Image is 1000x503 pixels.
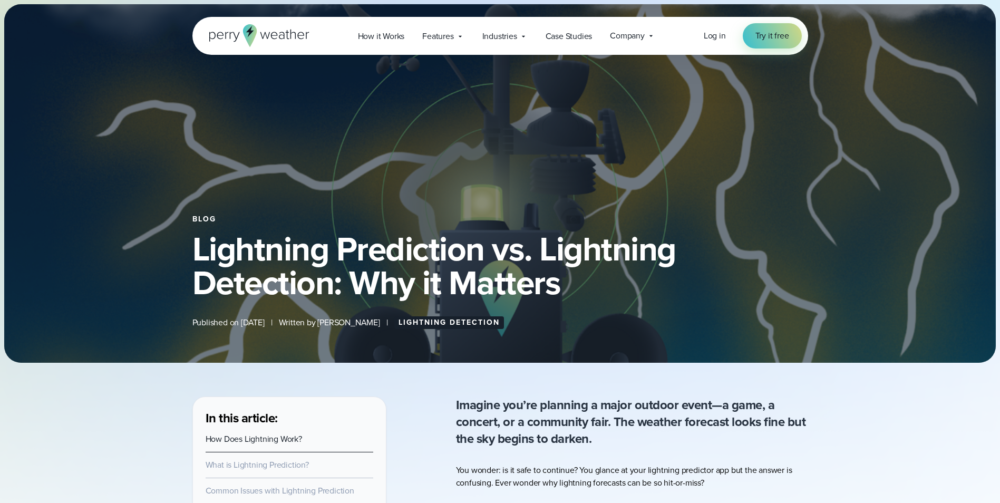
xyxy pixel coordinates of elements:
span: Published on [DATE] [192,316,265,329]
span: | [271,316,273,329]
span: Written by [PERSON_NAME] [279,316,380,329]
h1: Lightning Prediction vs. Lightning Detection: Why it Matters [192,232,808,299]
a: Try it free [743,23,802,49]
span: Case Studies [546,30,593,43]
a: Lightning Detection [394,316,504,329]
div: Blog [192,215,808,224]
span: | [386,316,388,329]
span: Company [610,30,645,42]
a: What is Lightning Prediction? [206,459,309,471]
a: Case Studies [537,25,601,47]
h3: In this article: [206,410,373,427]
span: How it Works [358,30,405,43]
span: Features [422,30,453,43]
a: Common Issues with Lightning Prediction [206,485,354,497]
span: Try it free [755,30,789,42]
a: How it Works [349,25,414,47]
a: How Does Lightning Work? [206,433,302,445]
p: Imagine you’re planning a major outdoor event—a game, a concert, or a community fair. The weather... [456,396,808,447]
p: You wonder: is it safe to continue? You glance at your lightning predictor app but the answer is ... [456,464,808,489]
span: Industries [482,30,517,43]
a: Log in [704,30,726,42]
